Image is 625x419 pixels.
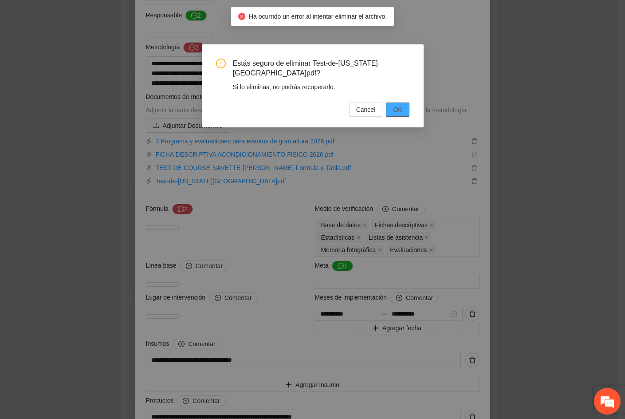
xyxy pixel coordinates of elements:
textarea: Escriba su mensaje aquí y haga clic en “Enviar” [4,242,169,273]
em: Enviar [132,273,161,285]
div: Si lo eliminas, no podrás recuperarlo. [233,82,409,92]
div: Dejar un mensaje [46,45,149,57]
span: Cancel [356,105,376,115]
span: close-circle [238,13,245,20]
span: Estás seguro de eliminar Test-de-[US_STATE][GEOGRAPHIC_DATA]pdf? [233,59,409,79]
span: exclamation-circle [216,59,226,68]
button: Cancel [349,103,383,117]
span: OK [393,105,402,115]
div: Minimizar ventana de chat en vivo [145,4,167,26]
span: Estamos sin conexión. Déjenos un mensaje. [17,119,157,208]
span: Ha ocurrido un error al intentar eliminar el archivo. [249,13,387,20]
button: OK [386,103,409,117]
